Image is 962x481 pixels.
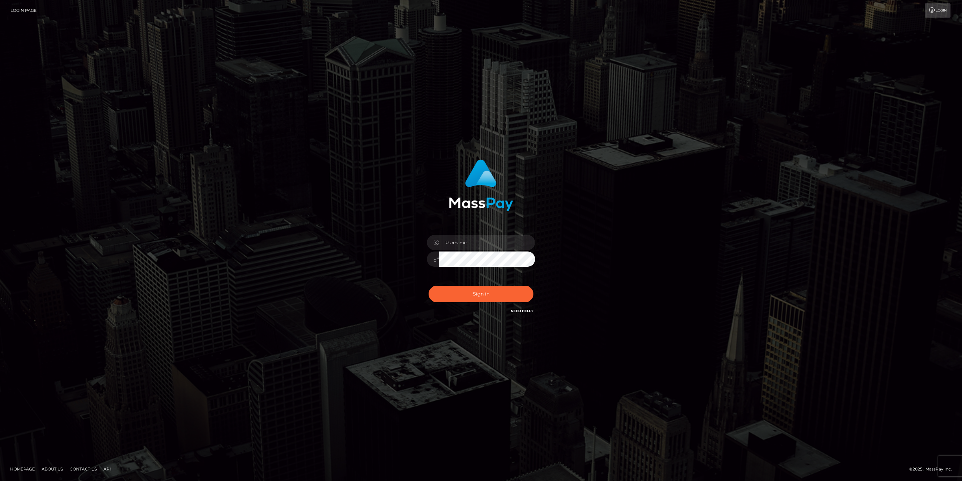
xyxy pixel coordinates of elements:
[7,464,38,474] a: Homepage
[39,464,66,474] a: About Us
[67,464,99,474] a: Contact Us
[511,309,533,313] a: Need Help?
[10,3,37,18] a: Login Page
[909,465,957,473] div: © 2025 , MassPay Inc.
[101,464,114,474] a: API
[449,159,513,211] img: MassPay Login
[429,286,533,302] button: Sign in
[925,3,950,18] a: Login
[439,235,535,250] input: Username...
